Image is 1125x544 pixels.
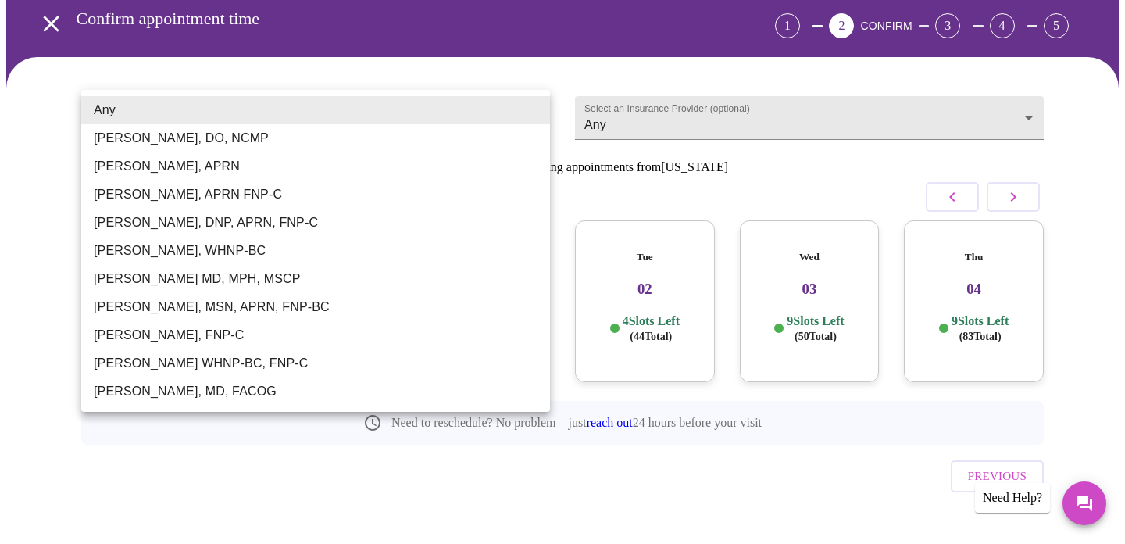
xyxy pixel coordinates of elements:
li: [PERSON_NAME], MSN, APRN, FNP-BC [81,293,550,321]
li: [PERSON_NAME], MD, FACOG [81,378,550,406]
li: [PERSON_NAME], APRN [81,152,550,181]
li: [PERSON_NAME], FNP-C [81,321,550,349]
li: [PERSON_NAME], WHNP-BC [81,237,550,265]
li: [PERSON_NAME], DO, NCMP [81,124,550,152]
li: Any [81,96,550,124]
li: [PERSON_NAME], APRN FNP-C [81,181,550,209]
li: [PERSON_NAME] WHNP-BC, FNP-C [81,349,550,378]
li: [PERSON_NAME] MD, MPH, MSCP [81,265,550,293]
li: [PERSON_NAME], DNP, APRN, FNP-C [81,209,550,237]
